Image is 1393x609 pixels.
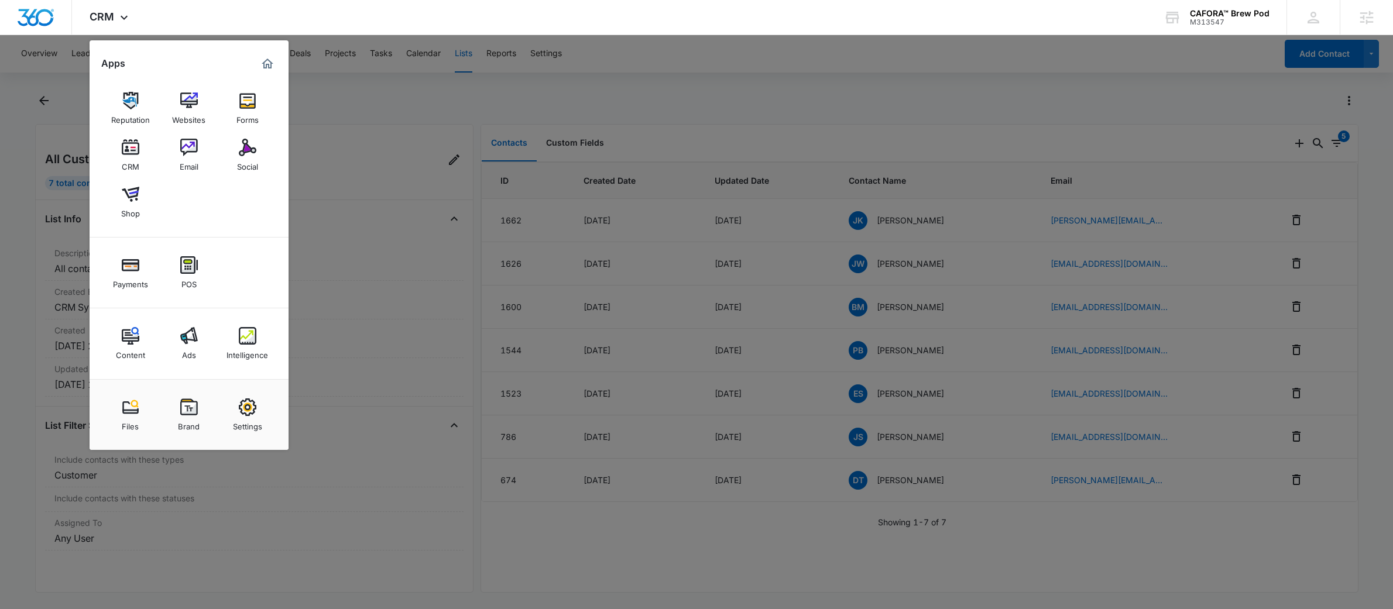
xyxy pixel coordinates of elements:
div: Ads [182,345,196,360]
div: Reputation [111,109,150,125]
div: Shop [121,203,140,218]
div: Social [237,156,258,171]
a: Shop [108,180,153,224]
a: Websites [167,86,211,130]
a: Email [167,133,211,177]
div: POS [181,274,197,289]
h2: Apps [101,58,125,69]
a: Forms [225,86,270,130]
span: CRM [90,11,114,23]
a: Files [108,393,153,437]
a: Intelligence [225,321,270,366]
div: Forms [236,109,259,125]
a: Reputation [108,86,153,130]
div: Intelligence [227,345,268,360]
a: Ads [167,321,211,366]
a: Content [108,321,153,366]
div: account name [1190,9,1270,18]
a: Brand [167,393,211,437]
a: Settings [225,393,270,437]
div: account id [1190,18,1270,26]
div: CRM [122,156,139,171]
div: Payments [113,274,148,289]
div: Email [180,156,198,171]
a: Social [225,133,270,177]
a: Marketing 360® Dashboard [258,54,277,73]
div: Brand [178,416,200,431]
a: Payments [108,250,153,295]
div: Files [122,416,139,431]
a: POS [167,250,211,295]
div: Content [116,345,145,360]
div: Websites [172,109,205,125]
a: CRM [108,133,153,177]
div: Settings [233,416,262,431]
